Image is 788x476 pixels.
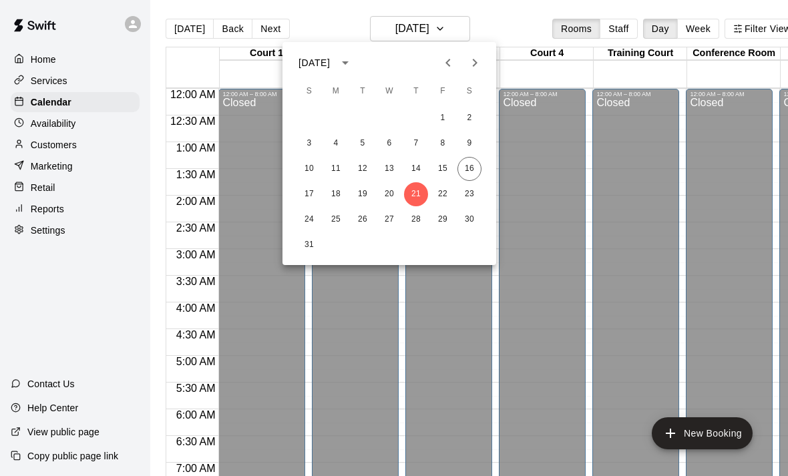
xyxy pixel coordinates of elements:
button: 22 [431,182,455,206]
span: Sunday [297,78,321,105]
button: 23 [457,182,481,206]
button: 15 [431,157,455,181]
button: 4 [324,132,348,156]
button: 14 [404,157,428,181]
button: 5 [351,132,375,156]
button: 20 [377,182,401,206]
button: 19 [351,182,375,206]
span: Wednesday [377,78,401,105]
button: 16 [457,157,481,181]
button: 29 [431,208,455,232]
button: 2 [457,106,481,130]
button: 21 [404,182,428,206]
button: 8 [431,132,455,156]
span: Friday [431,78,455,105]
button: 3 [297,132,321,156]
button: 18 [324,182,348,206]
span: Thursday [404,78,428,105]
button: 17 [297,182,321,206]
button: 10 [297,157,321,181]
button: 30 [457,208,481,232]
button: Next month [461,49,488,76]
button: 11 [324,157,348,181]
button: 31 [297,233,321,257]
button: 24 [297,208,321,232]
button: 13 [377,157,401,181]
button: 1 [431,106,455,130]
button: 12 [351,157,375,181]
div: [DATE] [299,56,330,70]
span: Saturday [457,78,481,105]
span: Tuesday [351,78,375,105]
button: 6 [377,132,401,156]
button: 28 [404,208,428,232]
button: 7 [404,132,428,156]
button: calendar view is open, switch to year view [334,51,357,74]
button: 9 [457,132,481,156]
button: 26 [351,208,375,232]
span: Monday [324,78,348,105]
button: 27 [377,208,401,232]
button: Previous month [435,49,461,76]
button: 25 [324,208,348,232]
